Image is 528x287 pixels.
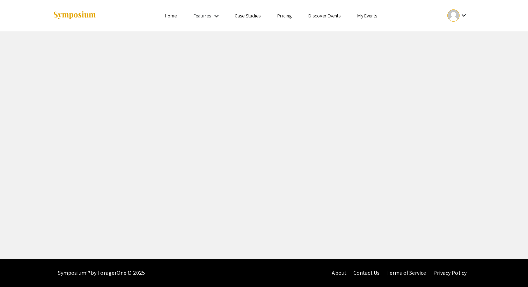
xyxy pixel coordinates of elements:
a: Home [165,13,177,19]
a: Discover Events [308,13,341,19]
a: About [332,269,346,277]
a: Pricing [277,13,292,19]
a: Terms of Service [387,269,426,277]
a: Contact Us [353,269,380,277]
mat-icon: Expand account dropdown [460,11,468,20]
a: My Events [357,13,377,19]
div: Symposium™ by ForagerOne © 2025 [58,259,145,287]
img: Symposium by ForagerOne [53,11,96,20]
button: Expand account dropdown [440,8,475,23]
a: Privacy Policy [433,269,467,277]
a: Case Studies [235,13,261,19]
mat-icon: Expand Features list [212,12,221,20]
a: Features [193,13,211,19]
